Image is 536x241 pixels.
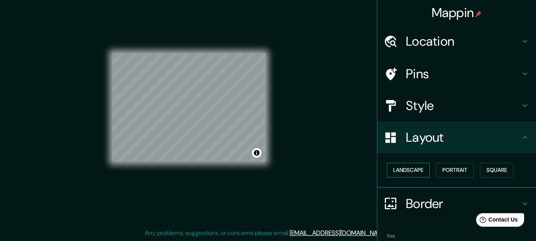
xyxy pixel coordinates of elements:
[377,58,536,90] div: Pins
[377,121,536,153] div: Layout
[377,25,536,57] div: Location
[387,232,395,239] label: Size
[406,196,520,212] h4: Border
[406,66,520,82] h4: Pins
[406,33,520,49] h4: Location
[436,163,474,177] button: Portrait
[252,148,261,158] button: Toggle attribution
[406,98,520,114] h4: Style
[112,53,265,162] canvas: Map
[377,90,536,121] div: Style
[377,188,536,220] div: Border
[465,210,527,232] iframe: Help widget launcher
[432,5,482,21] h4: Mappin
[387,163,430,177] button: Landscape
[406,129,520,145] h4: Layout
[145,228,389,238] p: Any problems, suggestions, or concerns please email .
[480,163,513,177] button: Square
[290,229,388,237] a: [EMAIL_ADDRESS][DOMAIN_NAME]
[475,11,482,17] img: pin-icon.png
